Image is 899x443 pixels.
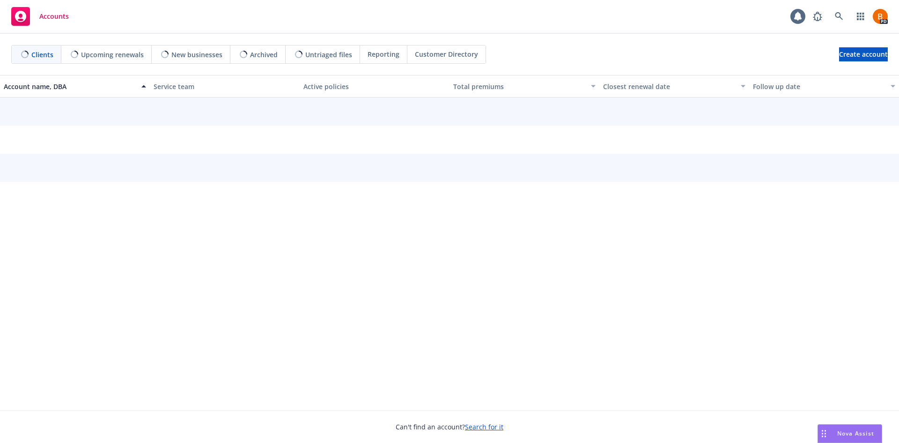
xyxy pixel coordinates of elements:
button: Follow up date [749,75,899,98]
a: Create account [839,47,888,61]
div: Drag to move [818,425,830,443]
span: New businesses [171,50,222,60]
span: Accounts [39,13,69,20]
button: Total premiums [449,75,599,98]
div: Account name, DBA [4,82,136,91]
a: Switch app [851,7,870,26]
button: Nova Assist [818,424,882,443]
a: Report a Bug [808,7,827,26]
span: Nova Assist [837,429,874,437]
span: Reporting [368,49,399,59]
div: Follow up date [753,82,885,91]
span: Customer Directory [415,49,478,59]
img: photo [873,9,888,24]
a: Search for it [465,422,503,431]
button: Service team [150,75,300,98]
div: Service team [154,82,296,91]
span: Clients [31,50,53,60]
span: Create account [839,45,888,63]
span: Can't find an account? [396,422,503,432]
div: Active policies [303,82,446,91]
a: Search [830,7,848,26]
span: Archived [250,50,278,60]
button: Active policies [300,75,449,98]
div: Closest renewal date [603,82,735,91]
span: Upcoming renewals [81,50,144,60]
span: Untriaged files [305,50,352,60]
div: Total premiums [453,82,585,91]
button: Closest renewal date [599,75,749,98]
a: Accounts [7,3,73,30]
